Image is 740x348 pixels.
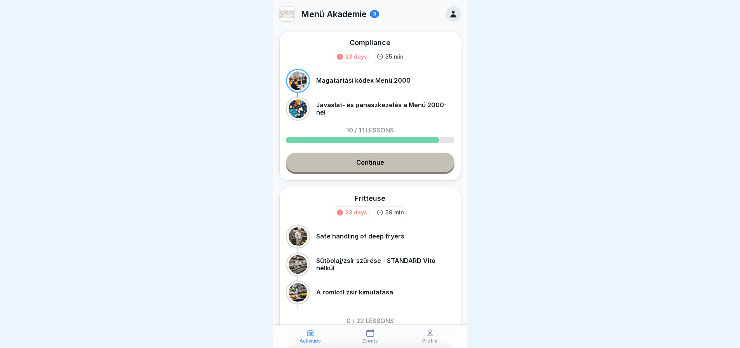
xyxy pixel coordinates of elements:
img: v3gslzn6hrr8yse5yrk8o2yg.png [280,7,294,21]
div: 23 days [345,52,367,61]
p: 10 / 11 lessons [346,127,394,133]
div: 3 [370,10,379,18]
div: Compliance [350,38,390,47]
p: 35 min [385,52,404,61]
p: 0 / 22 lessons [346,318,394,324]
p: 59 min [385,208,404,216]
p: Events [362,338,378,344]
p: Magatartási kódex Menü 2000 [316,77,411,84]
p: A romlott zsír kimutatása [316,289,393,296]
a: Continue [286,153,454,172]
div: 23 days [345,208,367,216]
div: Fritteuse [355,193,385,203]
p: Javaslat- és panaszkezelés a Menü 2000-nél [316,101,454,116]
p: Menü Akademie [301,9,367,19]
p: Safe handling of deep fryers [316,233,404,240]
p: Profile [422,338,438,344]
p: Sütőolaj/zsír szűrése - STANDARD Vito nélkül [316,257,454,272]
p: Activities [299,338,321,344]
